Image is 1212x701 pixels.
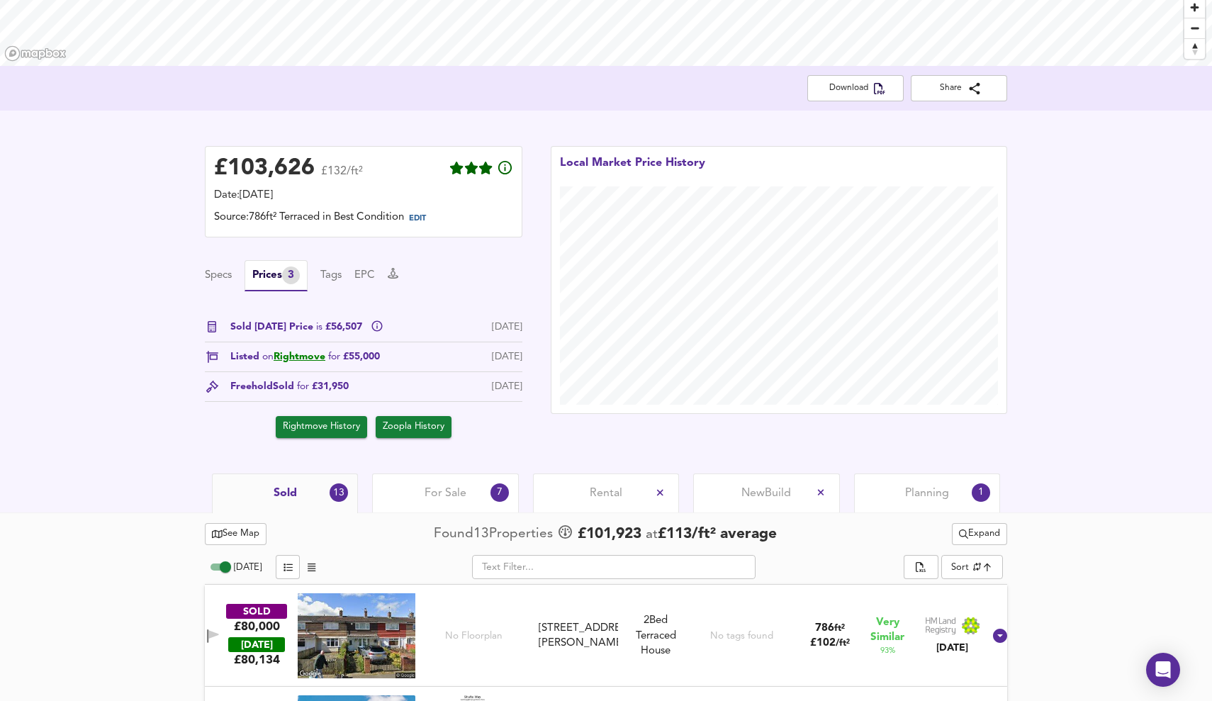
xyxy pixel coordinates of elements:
[274,352,325,361] a: Rightmove
[492,320,522,335] div: [DATE]
[328,352,340,361] span: for
[560,155,705,186] div: Local Market Price History
[252,267,300,284] div: Prices
[321,166,363,186] span: £132/ft²
[230,320,365,335] span: Sold [DATE] Price £56,507
[1184,39,1205,59] span: Reset bearing to north
[959,526,1000,542] span: Expand
[297,381,309,391] span: for
[316,322,322,332] span: is
[1146,653,1180,687] div: Open Intercom Messenger
[951,561,969,574] div: Sort
[434,525,556,544] div: Found 13 Propert ies
[590,486,622,501] span: Rental
[330,483,348,502] div: 13
[492,349,522,364] div: [DATE]
[234,652,280,668] span: £ 80,134
[283,419,360,435] span: Rightmove History
[212,526,259,542] span: See Map
[320,268,342,284] button: Tags
[282,267,300,284] div: 3
[383,419,444,435] span: Zoopla History
[262,352,274,361] span: on
[4,45,67,62] a: Mapbox homepage
[646,528,658,542] span: at
[1184,38,1205,59] button: Reset bearing to north
[214,210,513,228] div: Source: 786ft² Terraced in Best Condition
[992,627,1009,644] svg: Show Details
[228,637,285,652] div: [DATE]
[409,215,426,223] span: EDIT
[870,615,904,645] span: Very Similar
[445,629,503,643] span: No Floorplan
[492,379,522,394] div: [DATE]
[234,619,280,634] div: £80,000
[234,563,262,572] span: [DATE]
[941,555,1003,579] div: Sort
[922,81,996,96] span: Share
[214,158,315,179] div: £ 103,626
[273,379,349,394] span: Sold £31,950
[810,638,850,649] span: £ 102
[807,75,904,101] button: Download
[274,486,297,501] span: Sold
[490,483,509,502] div: 7
[354,268,375,284] button: EPC
[952,523,1007,545] div: split button
[905,486,949,501] span: Planning
[834,624,845,633] span: ft²
[539,621,619,651] div: [STREET_ADDRESS][PERSON_NAME]
[815,623,834,634] span: 786
[472,555,756,579] input: Text Filter...
[214,188,513,203] div: Date: [DATE]
[911,75,1007,101] button: Share
[972,483,990,502] div: 1
[880,645,895,656] span: 93 %
[230,349,380,364] span: Listed £55,000
[925,641,980,655] div: [DATE]
[376,416,451,438] button: Zoopla History
[904,555,938,579] div: split button
[578,524,641,545] span: £ 101,923
[425,486,466,501] span: For Sale
[741,486,791,501] span: New Build
[658,527,777,542] span: £ 113 / ft² average
[952,523,1007,545] button: Expand
[230,379,349,394] div: Freehold
[276,416,367,438] button: Rightmove History
[819,81,892,96] span: Download
[205,523,266,545] button: See Map
[836,639,850,648] span: / ft²
[226,604,287,619] div: SOLD
[245,260,308,291] button: Prices3
[1184,18,1205,38] button: Zoom out
[925,617,980,635] img: Land Registry
[205,268,232,284] button: Specs
[298,593,415,678] img: streetview
[710,629,773,643] div: No tags found
[624,613,688,658] div: 2 Bed Terraced House
[205,585,1007,687] div: SOLD£80,000 [DATE]£80,134No Floorplan[STREET_ADDRESS][PERSON_NAME]2Bed Terraced HouseNo tags foun...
